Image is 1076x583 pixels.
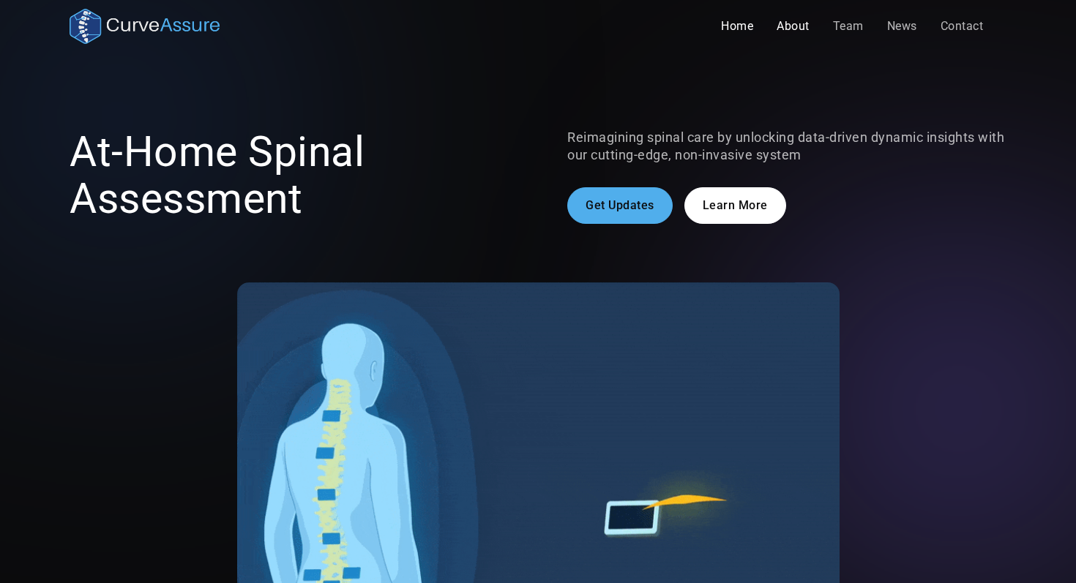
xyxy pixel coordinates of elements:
[875,12,929,41] a: News
[821,12,875,41] a: Team
[929,12,995,41] a: Contact
[567,129,1006,164] p: Reimagining spinal care by unlocking data-driven dynamic insights with our cutting-edge, non-inva...
[684,187,786,224] a: Learn More
[709,12,765,41] a: Home
[567,187,673,224] a: Get Updates
[70,129,509,222] h1: At-Home Spinal Assessment
[765,12,821,41] a: About
[70,9,220,44] a: home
